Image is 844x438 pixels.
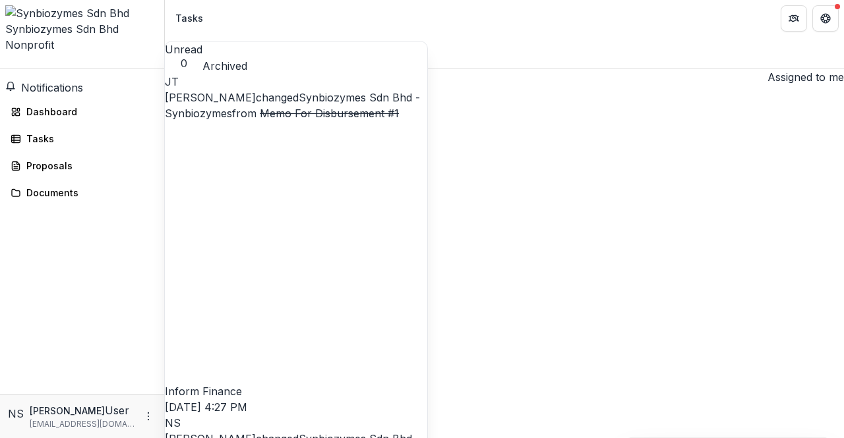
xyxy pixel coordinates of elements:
a: Documents [5,182,159,204]
p: changed from [165,90,427,399]
div: Noor Hidayah binti Shahidan [8,406,24,422]
a: Tasks [5,128,159,150]
img: Synbiozymes Sdn Bhd [5,5,159,21]
p: User [105,402,129,418]
div: Josselyn Tan [165,74,427,90]
span: Nonprofit [5,38,54,51]
div: Tasks [26,132,148,146]
div: Tasks [175,11,203,25]
a: Dashboard [5,101,159,123]
s: Memo For Disbursement #1 [260,107,399,120]
div: Dashboard [26,105,148,119]
button: Get Help [812,5,839,32]
div: Proposals [26,159,148,173]
p: [DATE] 4:27 PM [165,399,427,415]
button: Archived [202,58,247,74]
div: Documents [26,186,148,200]
p: No tasks available [165,101,844,117]
button: Assigned to me [762,69,844,85]
span: Inform Finance [165,385,242,398]
button: Partners [781,5,807,32]
span: [PERSON_NAME] [165,91,256,104]
button: Notifications [5,80,83,96]
span: Notifications [21,81,83,94]
span: 0 [165,57,202,70]
a: Proposals [5,155,159,177]
button: More [140,408,156,424]
p: [PERSON_NAME] [30,404,105,418]
nav: breadcrumb [170,9,208,28]
p: [EMAIL_ADDRESS][DOMAIN_NAME] [30,418,135,430]
div: Noor Hidayah binti Shahidan [165,415,427,431]
div: Synbiozymes Sdn Bhd [5,21,159,37]
button: Unread [165,41,202,70]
